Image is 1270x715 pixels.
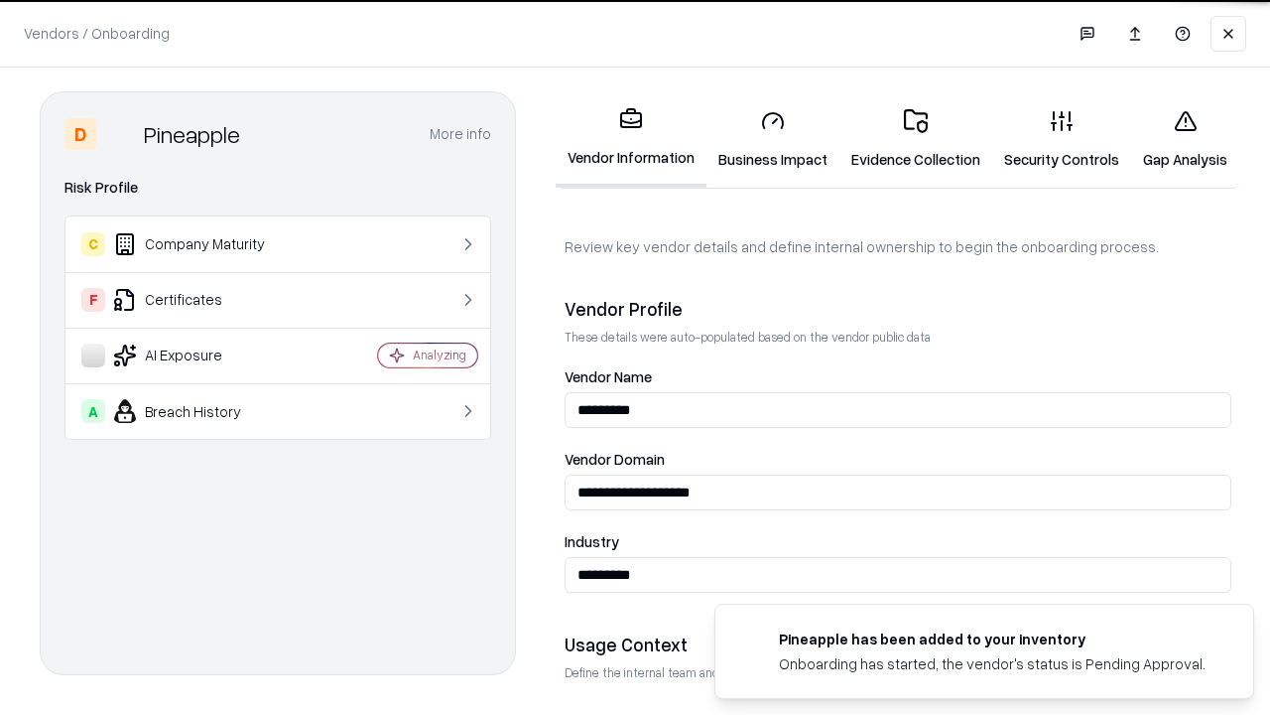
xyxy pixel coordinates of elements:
[706,93,839,186] a: Business Impact
[144,118,240,150] div: Pineapple
[565,534,1231,549] label: Industry
[1131,93,1239,186] a: Gap Analysis
[556,91,706,188] a: Vendor Information
[104,118,136,150] img: Pineapple
[565,369,1231,384] label: Vendor Name
[81,344,318,367] div: AI Exposure
[81,232,105,256] div: C
[992,93,1131,186] a: Security Controls
[24,23,170,44] p: Vendors / Onboarding
[81,399,105,423] div: A
[565,329,1231,346] p: These details were auto-populated based on the vendor public data
[565,452,1231,467] label: Vendor Domain
[81,232,318,256] div: Company Maturity
[565,664,1231,681] p: Define the internal team and reason for using this vendor. This helps assess business relevance a...
[779,629,1206,649] div: Pineapple has been added to your inventory
[739,629,763,652] img: pineappleenergy.com
[565,297,1231,321] div: Vendor Profile
[81,399,318,423] div: Breach History
[779,653,1206,674] div: Onboarding has started, the vendor's status is Pending Approval.
[64,176,491,200] div: Risk Profile
[81,288,105,312] div: F
[64,118,96,150] div: D
[565,236,1231,257] p: Review key vendor details and define internal ownership to begin the onboarding process.
[413,347,466,363] div: Analyzing
[839,93,992,186] a: Evidence Collection
[430,116,491,152] button: More info
[565,633,1231,656] div: Usage Context
[81,288,318,312] div: Certificates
